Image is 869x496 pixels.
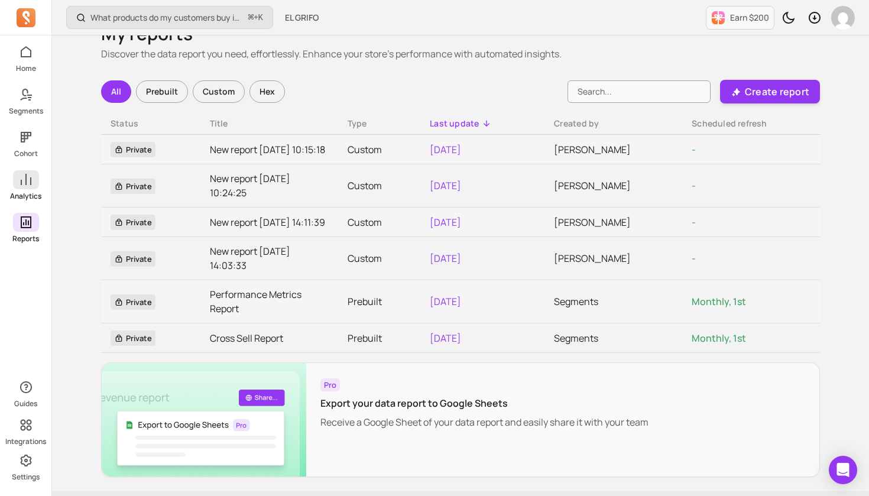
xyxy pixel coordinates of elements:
[544,323,682,353] td: Segments
[831,6,855,30] img: avatar
[430,142,535,157] p: [DATE]
[111,215,155,230] span: Private
[111,142,155,157] span: Private
[430,118,535,129] div: Last update
[692,143,696,156] span: -
[692,295,746,308] span: Monthly, 1st
[720,80,820,103] button: Create report
[90,12,244,24] p: What products do my customers buy in the same order?
[544,280,682,323] td: Segments
[258,13,263,22] kbd: K
[249,80,285,103] div: Hex
[320,415,648,429] p: Receive a Google Sheet of your data report and easily share it with your team
[111,294,155,310] span: Private
[10,192,41,201] p: Analytics
[682,113,820,135] th: Toggle SortBy
[248,11,254,25] kbd: ⌘
[210,215,329,229] a: New report [DATE] 14:11:39
[210,171,329,200] a: New report [DATE] 10:24:25
[544,135,682,164] td: [PERSON_NAME]
[544,113,682,135] th: Toggle SortBy
[320,396,648,410] p: Export your data report to Google Sheets
[14,399,37,409] p: Guides
[338,323,421,353] td: Prebuilt
[13,375,39,411] button: Guides
[200,113,338,135] th: Toggle SortBy
[430,251,535,265] p: [DATE]
[9,106,43,116] p: Segments
[12,234,39,244] p: Reports
[102,363,306,476] img: Google sheet banner
[14,149,38,158] p: Cohort
[544,208,682,237] td: [PERSON_NAME]
[111,251,155,267] span: Private
[692,252,696,265] span: -
[101,80,131,103] div: All
[730,12,769,24] p: Earn $200
[5,437,46,446] p: Integrations
[544,237,682,280] td: [PERSON_NAME]
[544,164,682,208] td: [PERSON_NAME]
[338,135,421,164] td: Custom
[12,472,40,482] p: Settings
[745,85,809,99] p: Create report
[420,113,544,135] th: Toggle SortBy
[278,7,326,28] button: EL GRIFO
[248,11,263,24] span: +
[692,179,696,192] span: -
[430,215,535,229] p: [DATE]
[16,64,36,73] p: Home
[777,6,800,30] button: Toggle dark mode
[706,6,774,30] button: Earn $200
[829,456,857,484] div: Open Intercom Messenger
[210,142,329,157] a: New report [DATE] 10:15:18
[430,179,535,193] p: [DATE]
[66,6,273,29] button: What products do my customers buy in the same order?⌘+K
[338,164,421,208] td: Custom
[338,208,421,237] td: Custom
[692,216,696,229] span: -
[101,47,820,61] p: Discover the data report you need, effortlessly. Enhance your store's performance with automated ...
[210,331,329,345] a: Cross Sell Report
[210,244,329,273] a: New report [DATE] 14:03:33
[111,179,155,194] span: Private
[692,332,746,345] span: Monthly, 1st
[193,80,245,103] div: Custom
[338,113,421,135] th: Toggle SortBy
[101,113,200,135] th: Toggle SortBy
[338,280,421,323] td: Prebuilt
[430,294,535,309] p: [DATE]
[568,80,711,103] input: Search
[101,23,820,44] h1: My reports
[320,378,340,391] span: Pro
[285,12,319,24] span: EL GRIFO
[338,237,421,280] td: Custom
[111,330,155,346] span: Private
[136,80,188,103] div: Prebuilt
[430,331,535,345] p: [DATE]
[210,287,329,316] a: Performance Metrics Report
